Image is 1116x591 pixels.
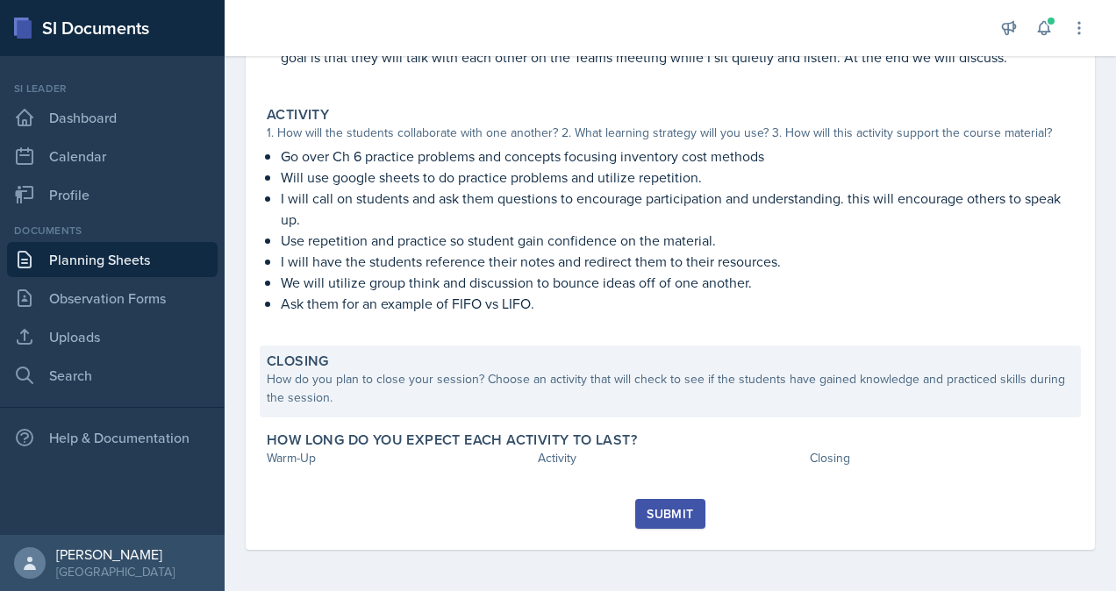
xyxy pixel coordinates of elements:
p: I will call on students and ask them questions to encourage participation and understanding. this... [281,188,1074,230]
div: Documents [7,223,218,239]
div: Activity [538,449,802,467]
a: Profile [7,177,218,212]
div: [PERSON_NAME] [56,545,175,563]
label: How long do you expect each activity to last? [267,431,637,449]
a: Planning Sheets [7,242,218,277]
div: Help & Documentation [7,420,218,455]
p: Go over Ch 6 practice problems and concepts focusing inventory cost methods [281,146,1074,167]
a: Calendar [7,139,218,174]
a: Search [7,358,218,393]
div: [GEOGRAPHIC_DATA] [56,563,175,580]
p: Will use google sheets to do practice problems and utilize repetition. [281,167,1074,188]
div: Submit [647,507,693,521]
p: Use repetition and practice so student gain confidence on the material. [281,230,1074,251]
a: Observation Forms [7,281,218,316]
div: How do you plan to close your session? Choose an activity that will check to see if the students ... [267,370,1074,407]
label: Activity [267,106,329,124]
label: Closing [267,352,329,370]
div: Warm-Up [267,449,531,467]
div: 1. How will the students collaborate with one another? 2. What learning strategy will you use? 3.... [267,124,1074,142]
div: Closing [810,449,1074,467]
a: Uploads [7,319,218,354]
a: Dashboard [7,100,218,135]
p: We will utilize group think and discussion to bounce ideas off of one another. [281,272,1074,293]
p: I will have the students reference their notes and redirect them to their resources. [281,251,1074,272]
button: Submit [635,499,705,529]
p: Ask them for an example of FIFO vs LIFO. [281,293,1074,314]
div: Si leader [7,81,218,96]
